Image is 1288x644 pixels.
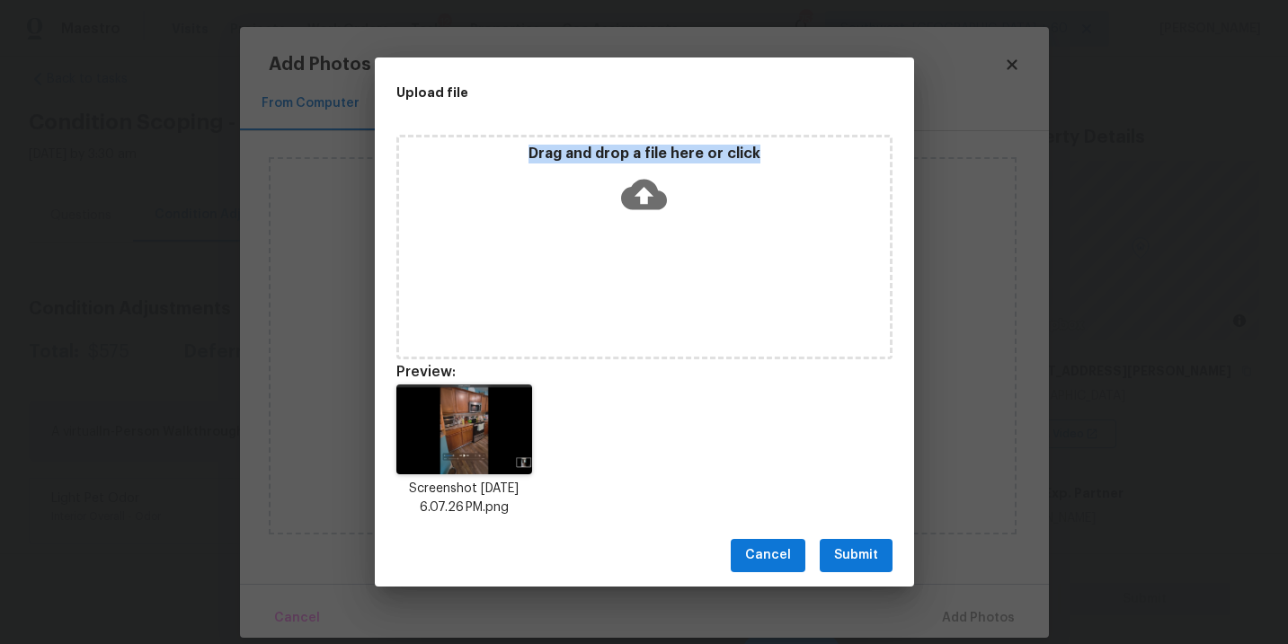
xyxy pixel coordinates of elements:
[731,539,805,572] button: Cancel
[396,480,533,517] p: Screenshot [DATE] 6.07.26 PM.png
[399,145,890,163] p: Drag and drop a file here or click
[820,539,893,572] button: Submit
[834,544,878,567] span: Submit
[396,384,533,474] img: 9R3Hu00ZgI7AR2AhsBDYCG4GNwEZgI7AR2AhsBN4kAv8fza989wMlQDQAAAAASUVORK5CYII=
[745,544,791,567] span: Cancel
[396,83,812,102] h2: Upload file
